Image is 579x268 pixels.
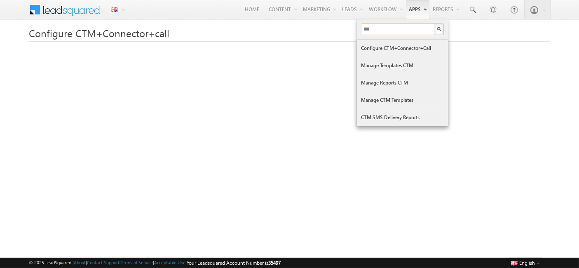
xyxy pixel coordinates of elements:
a: CTM SMS Delivery Reports [357,109,448,126]
span: © 2025 LeadSquared | | | | | [29,259,281,267]
a: Manage CTM Templates [357,92,448,109]
a: Terms of Service [121,260,153,265]
a: About [74,260,86,265]
a: Manage Templates CTM [357,57,448,74]
a: Contact Support [87,260,120,265]
span: Configure CTM+Connector+call [29,26,169,40]
img: Search [437,27,441,31]
span: 35497 [268,260,281,266]
a: Acceptable Use [154,260,185,265]
button: English [509,258,542,268]
a: Configure CTM+Connector+call [357,40,448,57]
a: Manage Reports CTM [357,74,448,92]
span: English [520,260,535,266]
span: Your Leadsquared Account Number is [187,260,281,266]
